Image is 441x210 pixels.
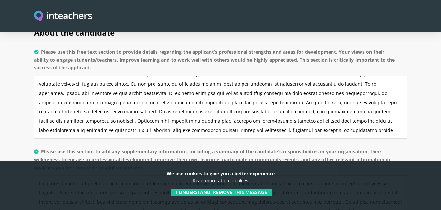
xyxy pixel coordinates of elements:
[34,48,407,76] label: Please use this free text section to provide details regarding the applicant’s professional stren...
[171,189,272,196] button: I understand, remove this message
[34,11,92,22] img: Inteachers
[34,27,115,38] span: About the candidate
[34,11,92,22] a: Visit this site's homepage
[34,148,407,176] label: Please use this section to add any supplementary information, including a summary of the candidat...
[193,177,248,184] a: Read more about cookies
[167,170,275,177] strong: We use cookies to give you a better experience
